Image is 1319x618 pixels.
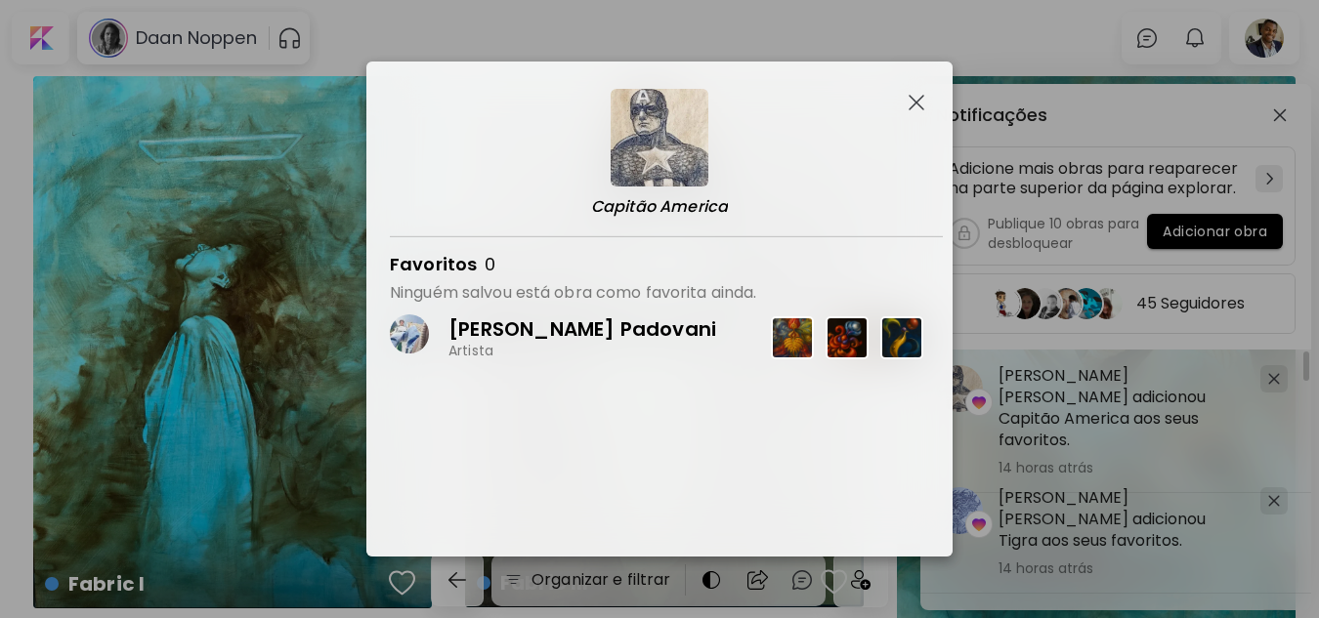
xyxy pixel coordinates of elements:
[390,304,943,372] a: [PERSON_NAME] PadovaniArtista175421175445175446
[390,253,477,276] h4: Favoritos
[909,95,924,110] img: Close
[904,90,929,115] button: Close
[390,282,919,304] h4: Ninguém salvou está obra como favorita ainda.
[448,342,493,359] p: Artista
[771,316,814,359] img: 175421
[485,253,495,282] h4: 0
[826,316,869,359] img: 175445
[615,89,718,235] a: thumbnailCapitão America
[591,198,728,216] p: Capitão America
[611,89,708,186] img: thumbnail
[448,316,716,342] p: [PERSON_NAME] Padovani
[880,316,923,359] img: 175446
